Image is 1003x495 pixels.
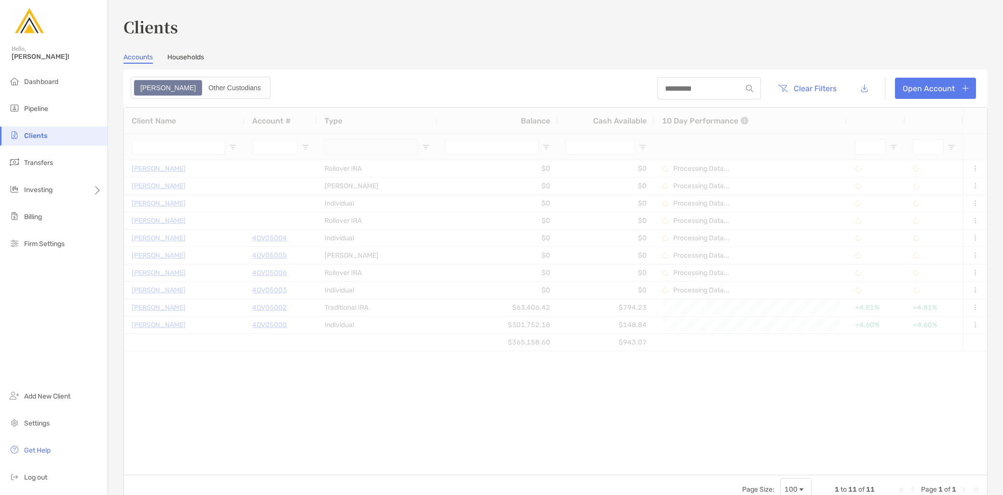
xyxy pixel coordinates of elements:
img: investing icon [9,183,20,195]
img: settings icon [9,417,20,428]
span: Transfers [24,159,53,167]
span: to [840,485,847,494]
span: Page [921,485,937,494]
img: billing icon [9,210,20,222]
div: Zoe [135,81,201,95]
span: 1 [835,485,839,494]
span: Clients [24,132,47,140]
img: transfers icon [9,156,20,168]
span: Log out [24,473,47,481]
div: Last Page [972,486,979,494]
span: Investing [24,186,53,194]
span: Billing [24,213,42,221]
span: 11 [848,485,857,494]
div: Next Page [960,486,968,494]
span: 1 [938,485,943,494]
img: get-help icon [9,444,20,455]
span: of [858,485,865,494]
span: Get Help [24,446,51,454]
div: 100 [785,485,798,494]
img: pipeline icon [9,102,20,114]
span: Firm Settings [24,240,65,248]
img: firm-settings icon [9,237,20,249]
span: Add New Client [24,392,70,400]
a: Open Account [895,78,976,99]
span: of [944,485,950,494]
div: Page Size: [742,485,774,494]
a: Accounts [123,53,153,64]
img: dashboard icon [9,75,20,87]
img: Zoe Logo [12,4,46,39]
h3: Clients [123,15,988,38]
div: segmented control [131,77,271,99]
img: logout icon [9,471,20,482]
span: 1 [952,485,956,494]
button: Clear Filters [771,78,844,99]
span: Settings [24,419,50,427]
span: Pipeline [24,105,48,113]
span: [PERSON_NAME]! [12,53,102,61]
div: Other Custodians [203,81,266,95]
div: First Page [898,486,906,494]
span: 11 [866,485,875,494]
img: clients icon [9,129,20,141]
div: Previous Page [909,486,917,494]
a: Households [167,53,204,64]
span: Dashboard [24,78,58,86]
img: input icon [746,85,753,92]
img: add_new_client icon [9,390,20,401]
